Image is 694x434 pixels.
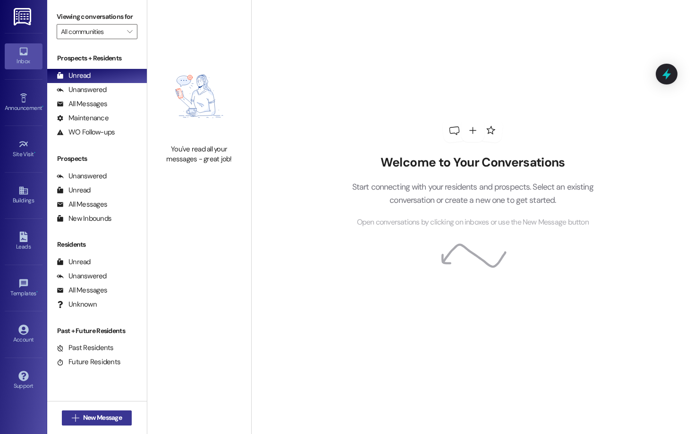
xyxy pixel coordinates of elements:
[357,217,589,228] span: Open conversations by clicking on inboxes or use the New Message button
[83,413,122,423] span: New Message
[57,185,91,195] div: Unread
[47,240,147,250] div: Residents
[57,300,97,309] div: Unknown
[34,150,35,156] span: •
[57,113,109,123] div: Maintenance
[72,414,79,422] i: 
[57,171,107,181] div: Unanswered
[5,275,42,301] a: Templates •
[5,229,42,254] a: Leads
[127,28,132,35] i: 
[57,85,107,95] div: Unanswered
[57,200,107,209] div: All Messages
[158,144,241,165] div: You've read all your messages - great job!
[5,322,42,347] a: Account
[57,357,120,367] div: Future Residents
[61,24,122,39] input: All communities
[62,410,132,426] button: New Message
[5,43,42,69] a: Inbox
[5,136,42,162] a: Site Visit •
[57,127,115,137] div: WO Follow-ups
[158,53,241,140] img: empty-state
[57,9,137,24] label: Viewing conversations for
[57,214,111,224] div: New Inbounds
[57,343,114,353] div: Past Residents
[57,271,107,281] div: Unanswered
[338,180,608,207] p: Start connecting with your residents and prospects. Select an existing conversation or create a n...
[57,285,107,295] div: All Messages
[47,154,147,164] div: Prospects
[5,183,42,208] a: Buildings
[57,71,91,81] div: Unread
[47,326,147,336] div: Past + Future Residents
[14,8,33,25] img: ResiDesk Logo
[42,103,43,110] span: •
[57,257,91,267] div: Unread
[36,289,38,295] span: •
[47,53,147,63] div: Prospects + Residents
[57,99,107,109] div: All Messages
[338,155,608,170] h2: Welcome to Your Conversations
[5,368,42,393] a: Support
